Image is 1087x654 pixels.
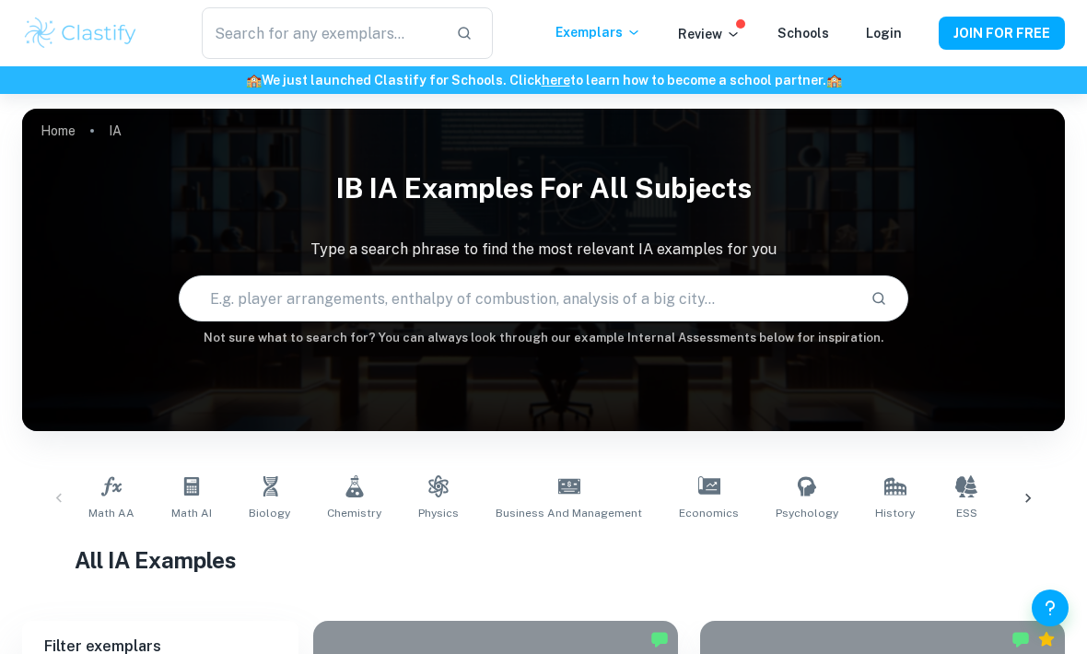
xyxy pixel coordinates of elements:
[41,118,76,144] a: Home
[75,543,1013,577] h1: All IA Examples
[109,121,122,141] p: IA
[22,160,1065,216] h1: IB IA examples for all subjects
[22,15,139,52] img: Clastify logo
[777,26,829,41] a: Schools
[776,505,838,521] span: Psychology
[1032,590,1069,626] button: Help and Feedback
[650,630,669,648] img: Marked
[542,73,570,88] a: here
[246,73,262,88] span: 🏫
[875,505,915,521] span: History
[678,24,741,44] p: Review
[22,239,1065,261] p: Type a search phrase to find the most relevant IA examples for you
[88,505,134,521] span: Math AA
[826,73,842,88] span: 🏫
[1037,630,1056,648] div: Premium
[180,273,856,324] input: E.g. player arrangements, enthalpy of combustion, analysis of a big city...
[679,505,739,521] span: Economics
[22,329,1065,347] h6: Not sure what to search for? You can always look through our example Internal Assessments below f...
[171,505,212,521] span: Math AI
[418,505,459,521] span: Physics
[4,70,1083,90] h6: We just launched Clastify for Schools. Click to learn how to become a school partner.
[866,26,902,41] a: Login
[939,17,1065,50] button: JOIN FOR FREE
[327,505,381,521] span: Chemistry
[202,7,441,59] input: Search for any exemplars...
[249,505,290,521] span: Biology
[496,505,642,521] span: Business and Management
[555,22,641,42] p: Exemplars
[1011,630,1030,648] img: Marked
[863,283,894,314] button: Search
[956,505,977,521] span: ESS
